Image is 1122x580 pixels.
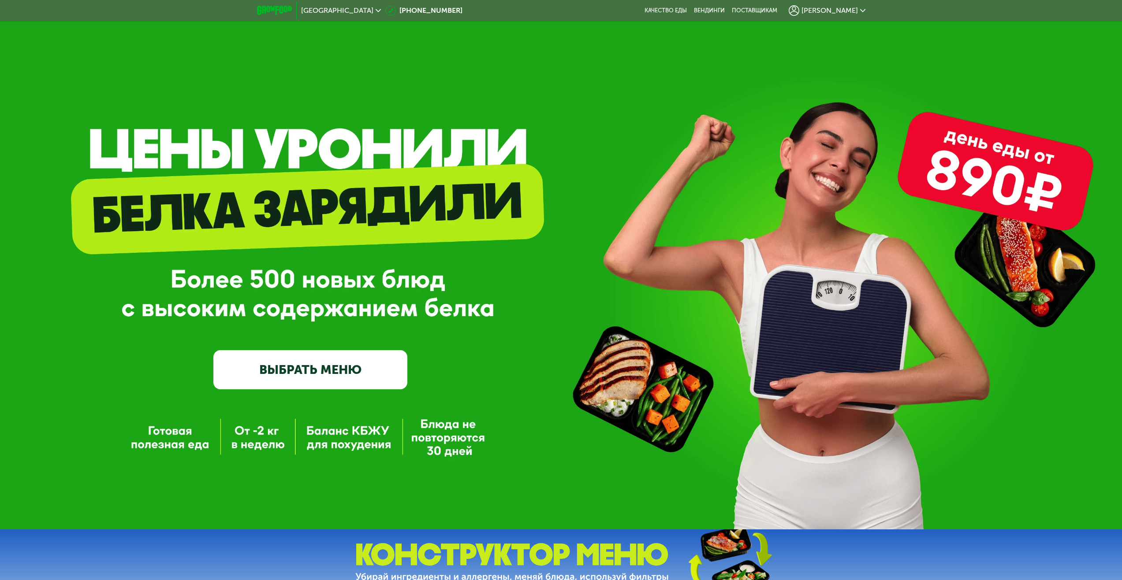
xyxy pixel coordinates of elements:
a: ВЫБРАТЬ МЕНЮ [213,350,407,389]
a: Вендинги [694,7,725,14]
a: [PHONE_NUMBER] [385,5,462,16]
span: [PERSON_NAME] [801,7,858,14]
a: Качество еды [645,7,687,14]
div: поставщикам [732,7,777,14]
span: [GEOGRAPHIC_DATA] [301,7,373,14]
